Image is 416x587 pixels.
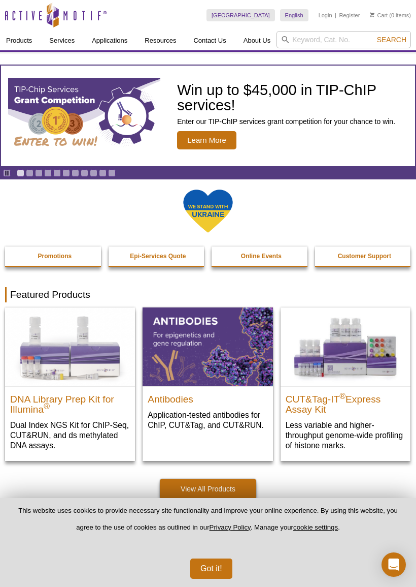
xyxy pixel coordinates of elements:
button: Search [374,35,409,44]
li: (0 items) [370,9,411,21]
p: Less variable and higher-throughput genome-wide profiling of histone marks​. [286,420,405,451]
a: View All Products [160,479,256,499]
a: Go to slide 5 [53,169,61,177]
a: Go to slide 3 [35,169,43,177]
a: Applications [86,31,133,50]
img: Your Cart [370,12,374,17]
sup: ® [44,402,50,411]
a: Go to slide 8 [81,169,88,177]
div: Open Intercom Messenger [382,552,406,577]
a: All Antibodies Antibodies Application-tested antibodies for ChIP, CUT&Tag, and CUT&RUN. [143,307,272,441]
sup: ® [339,392,345,400]
p: This website uses cookies to provide necessary site functionality and improve your online experie... [16,506,400,540]
a: About Us [237,31,276,50]
img: All Antibodies [143,307,272,386]
button: cookie settings [293,523,338,531]
a: Login [319,12,332,19]
a: Go to slide 11 [108,169,116,177]
img: We Stand With Ukraine [183,189,233,234]
span: Search [377,36,406,44]
a: TIP-ChIP Services Grant Competition Win up to $45,000 in TIP-ChIP services! Enter our TIP-ChIP se... [1,66,415,166]
a: Promotions [5,246,105,266]
strong: Promotions [38,253,72,260]
p: Dual Index NGS Kit for ChIP-Seq, CUT&RUN, and ds methylated DNA assays. [10,420,130,451]
a: Go to slide 10 [99,169,107,177]
strong: Epi-Services Quote [130,253,186,260]
h2: CUT&Tag-IT Express Assay Kit [286,389,405,415]
li: | [335,9,336,21]
span: Learn More [177,131,236,149]
a: Toggle autoplay [3,169,11,177]
a: Go to slide 2 [26,169,33,177]
h2: DNA Library Prep Kit for Illumina [10,389,130,415]
a: DNA Library Prep Kit for Illumina DNA Library Prep Kit for Illumina® Dual Index NGS Kit for ChIP-... [5,307,135,461]
img: TIP-ChIP Services Grant Competition [8,78,160,154]
a: Resources [138,31,182,50]
a: English [280,9,308,21]
a: Services [43,31,81,50]
a: Go to slide 9 [90,169,97,177]
strong: Online Events [241,253,282,260]
img: CUT&Tag-IT® Express Assay Kit [281,307,410,386]
a: Online Events [212,246,311,266]
a: Go to slide 4 [44,169,52,177]
img: DNA Library Prep Kit for Illumina [5,307,135,386]
p: Enter our TIP-ChIP services grant competition for your chance to win. [177,117,410,126]
h2: Featured Products [5,287,411,302]
h2: Antibodies [148,389,267,405]
input: Keyword, Cat. No. [276,31,411,48]
a: Cart [370,12,388,19]
a: Go to slide 7 [72,169,79,177]
a: Go to slide 6 [62,169,70,177]
a: CUT&Tag-IT® Express Assay Kit CUT&Tag-IT®Express Assay Kit Less variable and higher-throughput ge... [281,307,410,461]
a: Customer Support [315,246,414,266]
a: Privacy Policy [210,523,251,531]
article: TIP-ChIP Services Grant Competition [1,66,415,166]
strong: Customer Support [338,253,391,260]
a: Go to slide 1 [17,169,24,177]
a: Contact Us [187,31,232,50]
button: Got it! [190,559,232,579]
p: Application-tested antibodies for ChIP, CUT&Tag, and CUT&RUN. [148,410,267,430]
a: Register [339,12,360,19]
h2: Win up to $45,000 in TIP-ChIP services! [177,82,410,113]
a: Epi-Services Quote [109,246,208,266]
a: [GEOGRAPHIC_DATA] [206,9,275,21]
